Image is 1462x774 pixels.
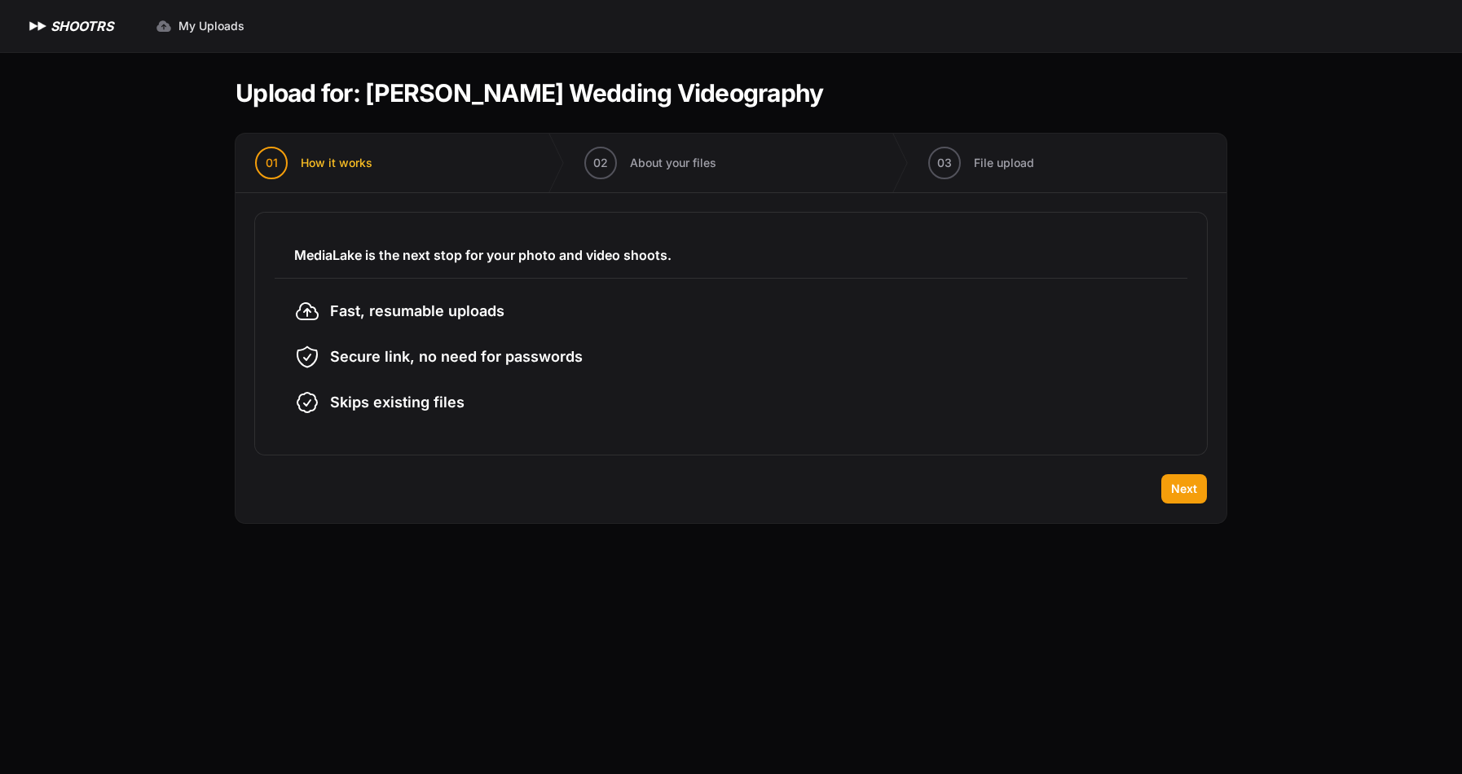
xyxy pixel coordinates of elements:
a: My Uploads [146,11,254,41]
a: SHOOTRS SHOOTRS [26,16,113,36]
span: 03 [937,155,952,171]
span: Next [1171,481,1197,497]
span: How it works [301,155,372,171]
img: SHOOTRS [26,16,51,36]
span: File upload [974,155,1034,171]
span: My Uploads [178,18,244,34]
span: Fast, resumable uploads [330,300,504,323]
button: 03 File upload [909,134,1054,192]
span: 01 [266,155,278,171]
h3: MediaLake is the next stop for your photo and video shoots. [294,245,1168,265]
h1: SHOOTRS [51,16,113,36]
button: Next [1161,474,1207,504]
button: 02 About your files [565,134,736,192]
span: Skips existing files [330,391,465,414]
h1: Upload for: [PERSON_NAME] Wedding Videography [236,78,823,108]
button: 01 How it works [236,134,392,192]
span: Secure link, no need for passwords [330,345,583,368]
span: About your files [630,155,716,171]
span: 02 [593,155,608,171]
